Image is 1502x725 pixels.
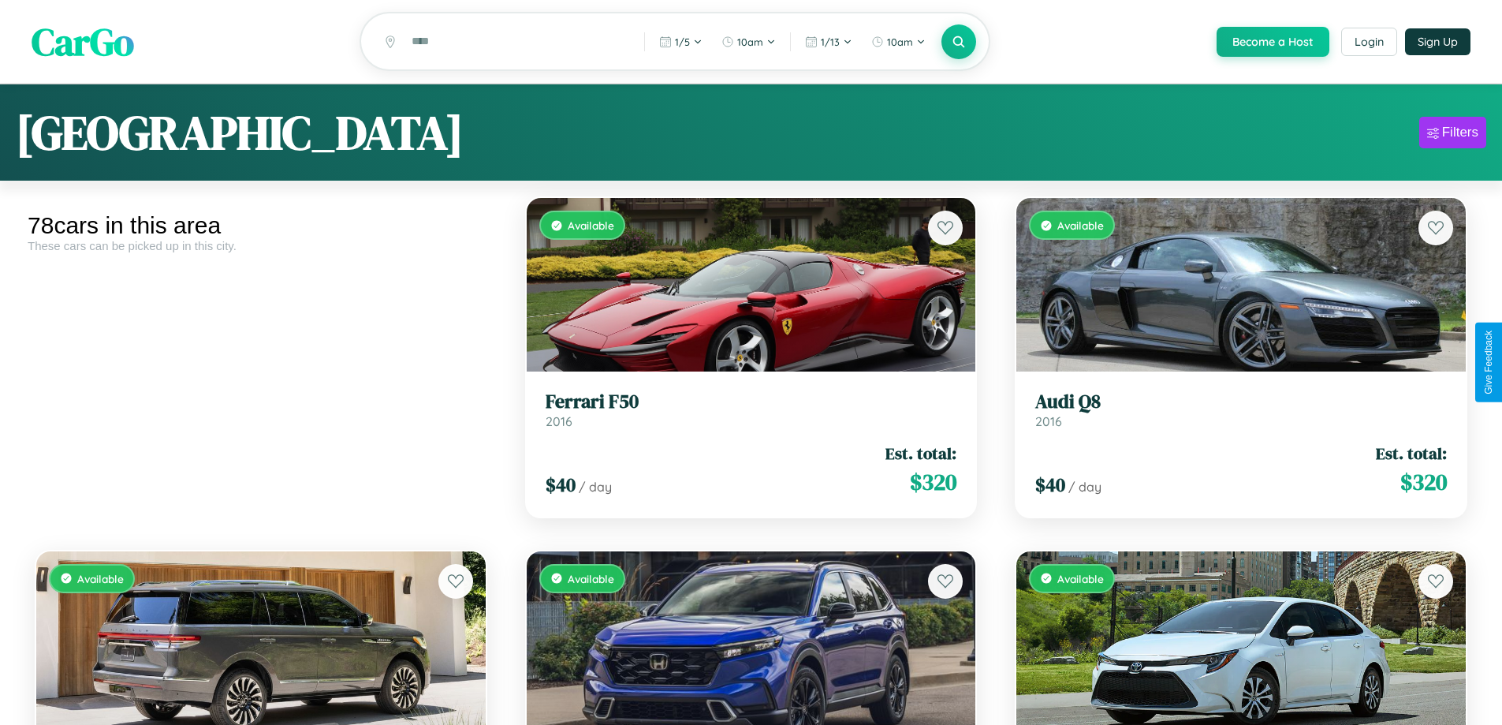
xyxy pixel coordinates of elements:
button: 1/13 [797,29,860,54]
span: $ 40 [546,472,576,498]
div: These cars can be picked up in this city. [28,239,494,252]
div: 78 cars in this area [28,212,494,239]
span: $ 40 [1035,472,1065,498]
span: Available [568,219,614,232]
div: Filters [1442,125,1478,140]
span: Available [568,572,614,585]
span: Est. total: [885,442,956,465]
h3: Ferrari F50 [546,391,957,413]
div: Give Feedback [1483,331,1494,394]
a: Ferrari F502016 [546,391,957,429]
button: Sign Up [1405,28,1470,55]
button: Login [1341,28,1397,56]
button: Become a Host [1217,27,1329,57]
span: 10am [737,36,763,48]
span: / day [579,479,612,495]
span: 2016 [1035,413,1062,429]
span: / day [1068,479,1101,495]
span: $ 320 [1400,466,1447,498]
span: CarGo [32,16,134,68]
span: Available [1057,572,1104,585]
h3: Audi Q8 [1035,391,1447,413]
button: Filters [1419,117,1486,148]
span: Est. total: [1376,442,1447,465]
span: 2016 [546,413,572,429]
h1: [GEOGRAPHIC_DATA] [16,100,464,165]
span: 1 / 5 [675,36,690,48]
span: 1 / 13 [821,36,840,48]
button: 10am [863,29,934,54]
span: Available [1057,219,1104,232]
button: 10am [714,29,784,54]
span: 10am [887,36,913,48]
a: Audi Q82016 [1035,391,1447,429]
span: $ 320 [910,466,956,498]
button: 1/5 [651,29,710,54]
span: Available [77,572,124,585]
